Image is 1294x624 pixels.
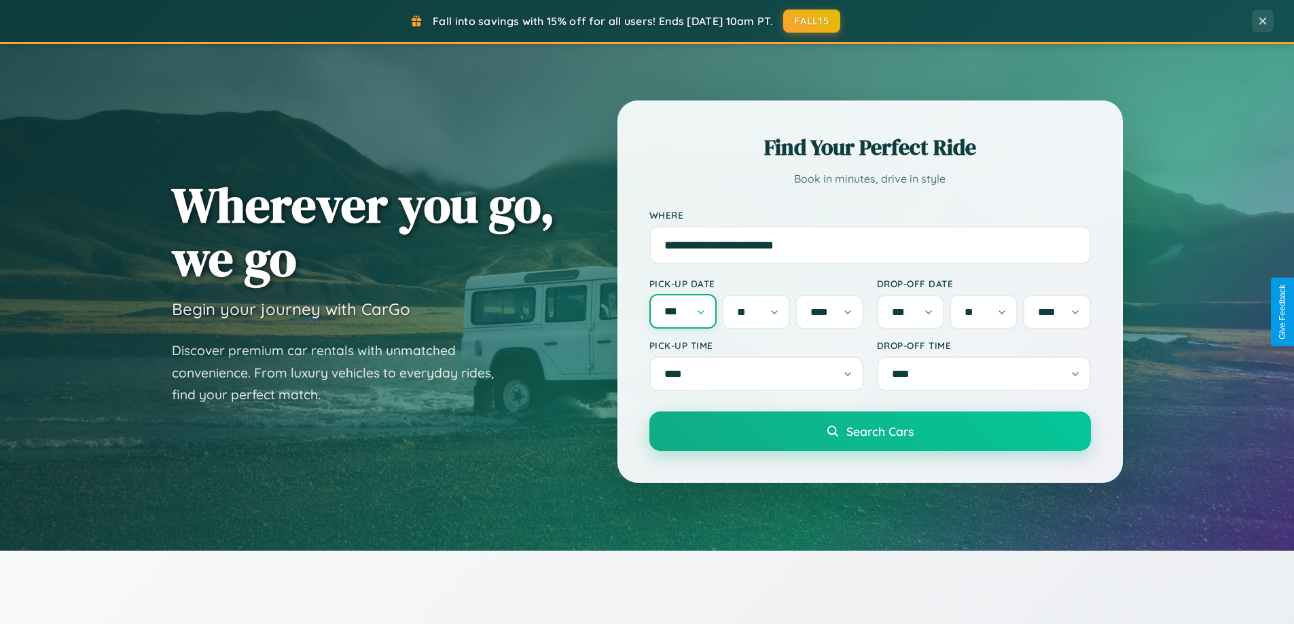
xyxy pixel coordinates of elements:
[649,132,1091,162] h2: Find Your Perfect Ride
[877,278,1091,289] label: Drop-off Date
[877,339,1091,351] label: Drop-off Time
[649,169,1091,189] p: Book in minutes, drive in style
[649,339,863,351] label: Pick-up Time
[783,10,840,33] button: FALL15
[172,178,555,285] h1: Wherever you go, we go
[1278,285,1287,339] div: Give Feedback
[649,278,863,289] label: Pick-up Date
[433,14,773,28] span: Fall into savings with 15% off for all users! Ends [DATE] 10am PT.
[649,411,1091,451] button: Search Cars
[846,424,914,439] span: Search Cars
[172,339,511,406] p: Discover premium car rentals with unmatched convenience. From luxury vehicles to everyday rides, ...
[649,209,1091,221] label: Where
[172,299,410,319] h3: Begin your journey with CarGo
